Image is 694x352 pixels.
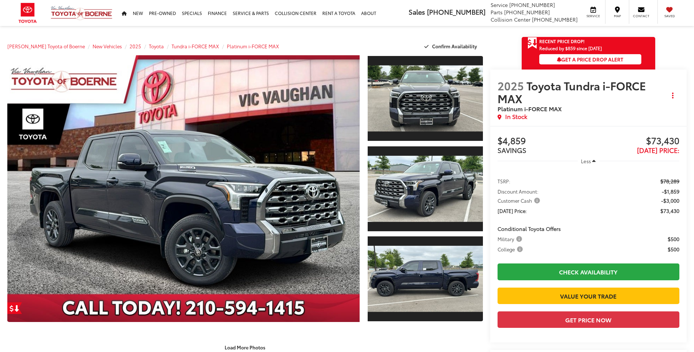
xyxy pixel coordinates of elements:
[522,37,655,46] a: Get Price Drop Alert Recent Price Drop!
[498,177,510,185] span: TSRP:
[668,246,679,253] span: $500
[504,8,550,16] span: [PHONE_NUMBER]
[498,197,541,204] span: Customer Cash
[50,5,113,20] img: Vic Vaughan Toyota of Boerne
[409,7,425,16] span: Sales
[498,78,524,93] span: 2025
[368,55,483,142] a: Expand Photo 1
[432,43,477,49] span: Confirm Availability
[498,235,525,243] button: Military
[661,197,679,204] span: -$3,000
[498,197,543,204] button: Customer Cash
[667,89,679,102] button: Actions
[7,302,22,314] a: Get Price Drop Alert
[7,55,360,322] a: Expand Photo 0
[367,246,484,312] img: 2025 Toyota Tundra i-FORCE MAX Platinum i-FORCE MAX
[498,263,679,280] a: Check Availability
[539,38,585,44] span: Recent Price Drop!
[4,54,363,323] img: 2025 Toyota Tundra i-FORCE MAX Platinum i-FORCE MAX
[149,43,164,49] a: Toyota
[581,158,591,164] span: Less
[585,14,601,18] span: Service
[633,14,649,18] span: Contact
[498,246,525,253] button: College
[227,43,279,49] a: Platinum i-FORCE MAX
[498,207,527,214] span: [DATE] Price:
[662,188,679,195] span: -$1,859
[660,207,679,214] span: $73,430
[532,16,578,23] span: [PHONE_NUMBER]
[509,1,555,8] span: [PHONE_NUMBER]
[661,14,678,18] span: Saved
[368,236,483,322] a: Expand Photo 3
[588,136,679,147] span: $73,430
[130,43,141,49] a: 2025
[491,16,530,23] span: Collision Center
[420,40,483,53] button: Confirm Availability
[491,8,503,16] span: Parts
[7,43,85,49] a: [PERSON_NAME] Toyota of Boerne
[498,78,646,106] span: Toyota Tundra i-FORCE MAX
[368,146,483,232] a: Expand Photo 2
[498,288,679,304] a: Value Your Trade
[498,311,679,328] button: Get Price Now
[498,104,562,113] span: Platinum i-FORCE MAX
[367,65,484,132] img: 2025 Toyota Tundra i-FORCE MAX Platinum i-FORCE MAX
[528,37,537,49] span: Get Price Drop Alert
[557,56,623,63] span: Get a Price Drop Alert
[668,235,679,243] span: $500
[427,7,485,16] span: [PHONE_NUMBER]
[539,46,641,50] span: Reduced by $859 since [DATE]
[498,188,539,195] span: Discount Amount:
[660,177,679,185] span: $78,289
[172,43,219,49] a: Tundra i-FORCE MAX
[578,154,600,168] button: Less
[505,112,527,121] span: In Stock
[672,93,674,98] span: dropdown dots
[498,145,526,155] span: SAVINGS
[491,1,508,8] span: Service
[498,136,589,147] span: $4,859
[498,225,561,232] span: Conditional Toyota Offers
[637,145,679,155] span: [DATE] Price:
[609,14,625,18] span: Map
[93,43,122,49] a: New Vehicles
[498,246,524,253] span: College
[367,156,484,222] img: 2025 Toyota Tundra i-FORCE MAX Platinum i-FORCE MAX
[498,235,524,243] span: Military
